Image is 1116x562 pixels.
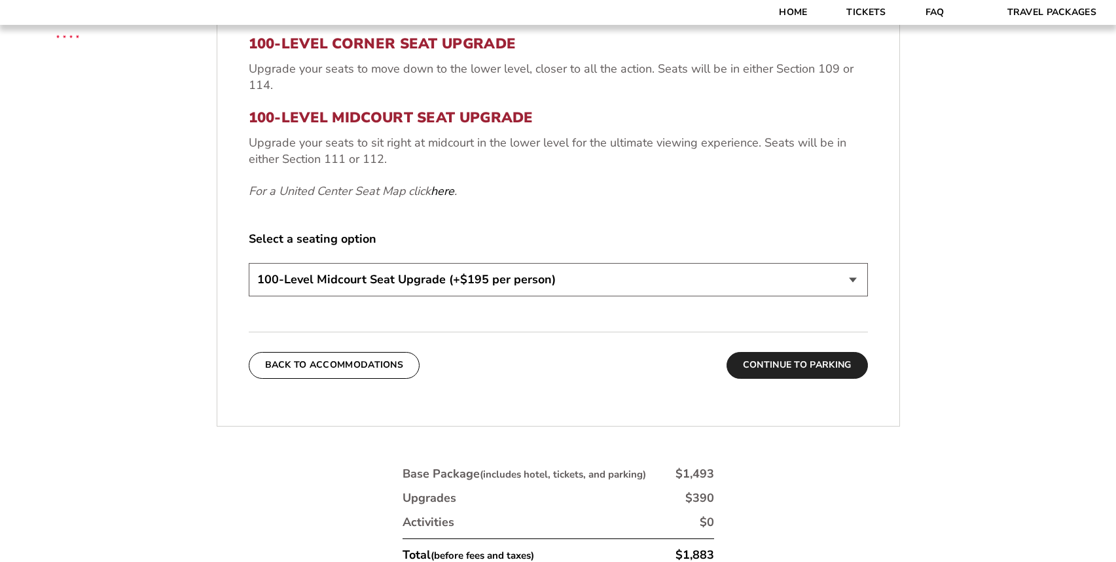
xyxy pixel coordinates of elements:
button: Back To Accommodations [249,352,420,378]
h3: 100-Level Midcourt Seat Upgrade [249,109,868,126]
small: (includes hotel, tickets, and parking) [480,468,646,481]
small: (before fees and taxes) [431,549,534,562]
h3: 100-Level Corner Seat Upgrade [249,35,868,52]
div: Upgrades [403,490,456,506]
label: Select a seating option [249,231,868,247]
div: $390 [685,490,714,506]
a: here [431,183,454,200]
img: CBS Sports Thanksgiving Classic [39,7,96,63]
p: Upgrade your seats to move down to the lower level, closer to all the action. Seats will be in ei... [249,61,868,94]
div: $0 [700,514,714,531]
div: $1,493 [675,466,714,482]
div: Activities [403,514,454,531]
em: For a United Center Seat Map click . [249,183,457,199]
div: Base Package [403,466,646,482]
p: Upgrade your seats to sit right at midcourt in the lower level for the ultimate viewing experienc... [249,135,868,167]
button: Continue To Parking [727,352,868,378]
